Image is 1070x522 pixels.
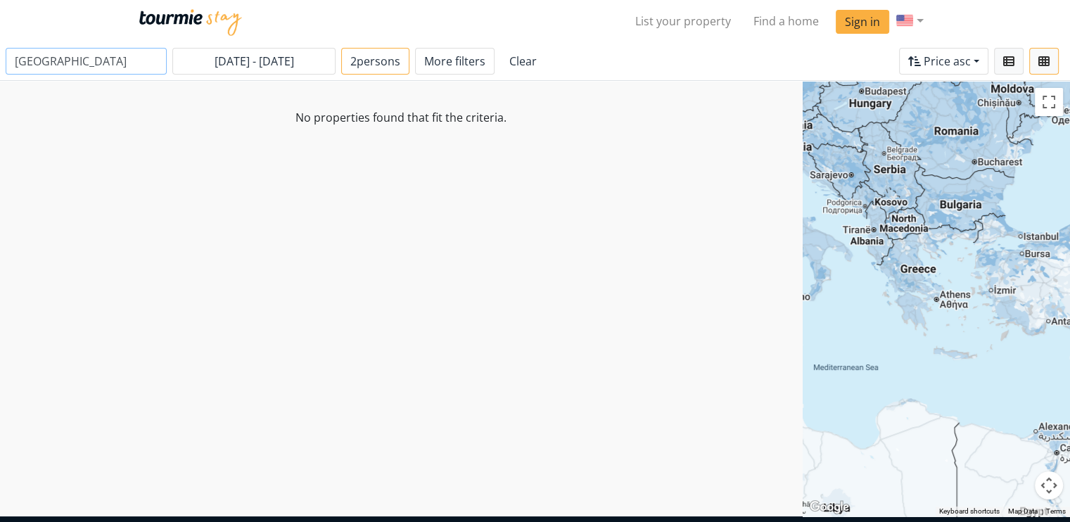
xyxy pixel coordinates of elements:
button: Map camera controls [1035,471,1063,499]
a: Terms (opens in new tab) [1046,507,1066,515]
a: Sign in [836,10,889,34]
input: Move-in & move-out date [172,48,336,75]
button: Price asc [899,48,988,75]
img: Tourmie Stay logo blue [139,9,242,36]
input: Location [6,48,167,75]
button: More filters [415,48,495,75]
button: Toggle fullscreen view [1035,88,1063,116]
button: Map Data [1008,507,1038,516]
img: Google [806,498,853,516]
span: Price asc [924,53,971,69]
a: Find a home [742,7,830,35]
span: persons [357,53,400,69]
span: 2 [350,53,400,69]
a: Open this area in Google Maps (opens a new window) [806,498,853,516]
button: 2persons [341,48,409,75]
span: More filters [424,53,485,69]
button: Keyboard shortcuts [939,507,1000,516]
a: List your property [624,7,742,35]
a: Clear [500,48,546,75]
